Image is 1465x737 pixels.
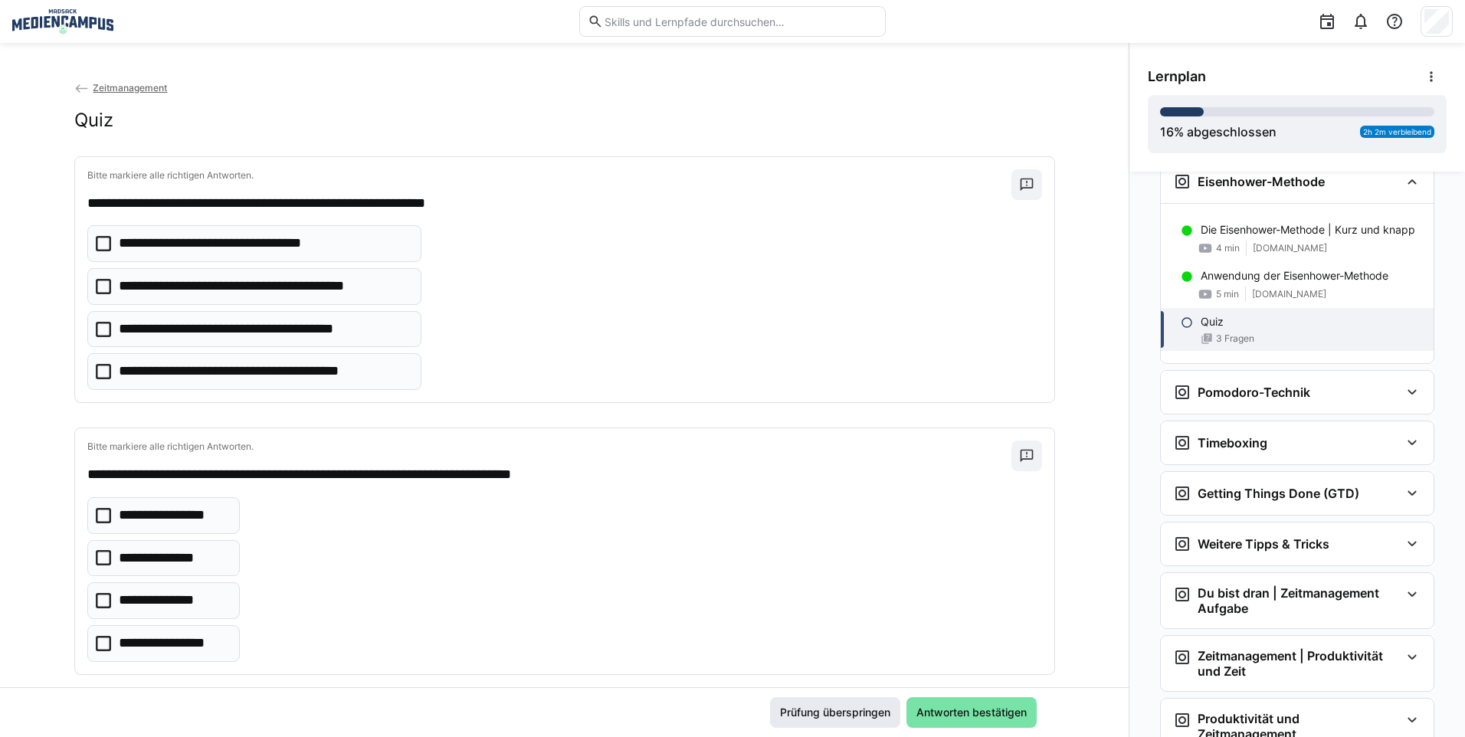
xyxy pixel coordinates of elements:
[1198,648,1400,679] h3: Zeitmanagement | Produktivität und Zeit
[87,169,1011,182] p: Bitte markiere alle richtigen Antworten.
[1216,288,1239,300] span: 5 min
[1198,536,1329,552] h3: Weitere Tipps & Tricks
[1198,486,1359,501] h3: Getting Things Done (GTD)
[770,697,900,728] button: Prüfung überspringen
[1201,314,1224,329] p: Quiz
[1198,585,1400,616] h3: Du bist dran | Zeitmanagement Aufgabe
[1198,174,1325,189] h3: Eisenhower-Methode
[1216,242,1240,254] span: 4 min
[1201,268,1388,283] p: Anwendung der Eisenhower-Methode
[906,697,1037,728] button: Antworten bestätigen
[87,441,1011,453] p: Bitte markiere alle richtigen Antworten.
[1201,222,1415,237] p: Die Eisenhower-Methode | Kurz und knapp
[1160,124,1174,139] span: 16
[1216,332,1254,345] span: 3 Fragen
[1363,127,1431,136] span: 2h 2m verbleibend
[1253,242,1327,254] span: [DOMAIN_NAME]
[74,109,113,132] h2: Quiz
[914,705,1029,720] span: Antworten bestätigen
[1198,435,1267,450] h3: Timeboxing
[778,705,893,720] span: Prüfung überspringen
[1198,385,1310,400] h3: Pomodoro-Technik
[1160,123,1277,141] div: % abgeschlossen
[93,82,167,93] span: Zeitmanagement
[1148,68,1206,85] span: Lernplan
[1252,288,1326,300] span: [DOMAIN_NAME]
[74,82,168,93] a: Zeitmanagement
[603,15,877,28] input: Skills und Lernpfade durchsuchen…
